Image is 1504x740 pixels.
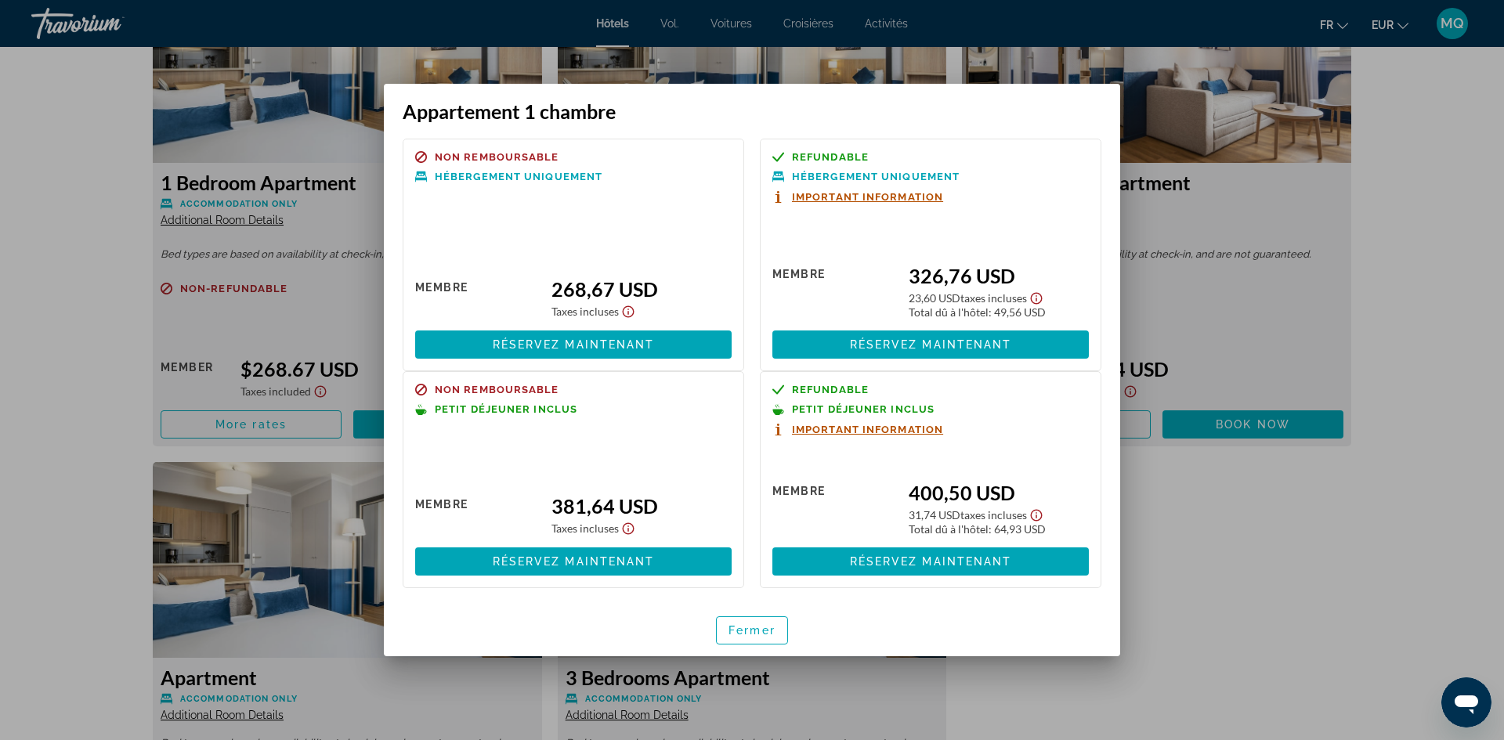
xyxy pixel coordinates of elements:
font: Taxes incluses [960,291,1027,305]
font: 31,74 USD [909,508,960,522]
font: Membre [415,281,468,294]
button: Afficher l'avis de non-responsabilité concernant les taxes et les frais [619,518,638,536]
font: Hébergement uniquement [435,171,602,182]
span: Important Information [792,192,943,202]
button: Réservez maintenant [415,330,732,359]
font: 381,64 USD [551,494,658,518]
font: Taxes incluses [551,305,619,318]
button: Afficher l'avis de non-responsabilité concernant les taxes et les frais [619,301,638,319]
font: Réservez maintenant [850,338,1012,351]
font: Taxes incluses [551,522,619,535]
font: Réservez maintenant [850,555,1012,568]
font: Fermer [728,624,775,637]
font: Membre [772,268,825,280]
font: Non remboursable [435,384,559,395]
span: Important Information [792,424,943,435]
button: Réservez maintenant [772,547,1089,576]
font: Appartement 1 chambre [403,99,616,123]
font: Total dû à l'hôtel [909,305,989,319]
a: Refundable [772,384,1089,395]
button: Afficher l'avis de non-responsabilité concernant les taxes et les frais [1027,504,1046,522]
font: : 49,56 USD [989,305,1046,319]
font: Taxes incluses [960,508,1027,522]
button: Important Information [772,423,943,436]
button: Afficher l'avis de non-responsabilité concernant les taxes et les frais [1027,287,1046,305]
span: Refundable [792,152,869,162]
button: Fermer [716,616,788,644]
font: Membre [772,485,825,497]
font: 23,60 USD [909,291,960,305]
font: 326,76 USD [909,264,1015,287]
iframe: Bouton de lancement de la fenêtre de messagerie [1441,677,1491,727]
button: Réservez maintenant [415,547,732,576]
font: : 64,93 USD [989,522,1046,536]
font: Petit déjeuner inclus [435,403,577,415]
font: Petit déjeuner inclus [792,403,935,415]
button: Important Information [772,190,943,204]
font: Réservez maintenant [493,338,655,351]
font: Membre [415,498,468,511]
span: Refundable [792,384,869,395]
button: Réservez maintenant [772,330,1089,359]
font: Total dû à l'hôtel [909,522,989,536]
font: 400,50 USD [909,481,1015,504]
font: Hébergement uniquement [792,171,960,182]
font: Réservez maintenant [493,555,655,568]
a: Refundable [772,151,1089,163]
font: 268,67 USD [551,277,658,301]
font: Non remboursable [435,151,559,163]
